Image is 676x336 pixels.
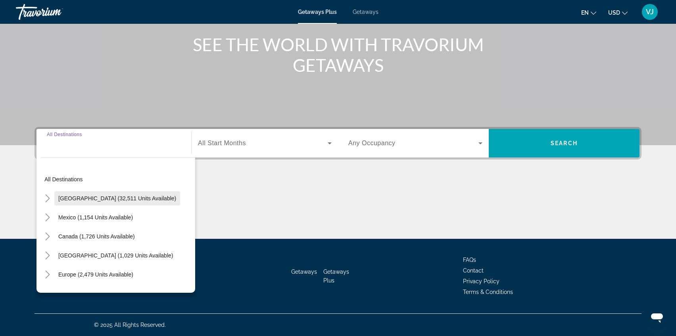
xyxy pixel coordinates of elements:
[54,210,137,225] button: Mexico (1,154 units available)
[608,7,628,18] button: Change currency
[581,10,589,16] span: en
[58,233,135,240] span: Canada (1,726 units available)
[58,252,173,259] span: [GEOGRAPHIC_DATA] (1,029 units available)
[463,289,513,295] a: Terms & Conditions
[58,271,133,278] span: Europe (2,479 units available)
[40,249,54,263] button: Toggle Caribbean & Atlantic Islands (1,029 units available)
[644,304,670,330] iframe: Button to launch messaging window
[94,322,166,328] span: © 2025 All Rights Reserved.
[40,287,54,301] button: Toggle Australia (197 units available)
[463,257,476,263] a: FAQs
[36,129,640,157] div: Search widget
[348,140,396,146] span: Any Occupancy
[640,4,660,20] button: User Menu
[646,8,654,16] span: VJ
[198,140,246,146] span: All Start Months
[40,172,195,186] button: All destinations
[463,278,499,284] a: Privacy Policy
[581,7,596,18] button: Change language
[58,195,176,202] span: [GEOGRAPHIC_DATA] (32,511 units available)
[44,176,83,182] span: All destinations
[489,129,640,157] button: Search
[54,191,180,205] button: [GEOGRAPHIC_DATA] (32,511 units available)
[189,34,487,75] h1: SEE THE WORLD WITH TRAVORIUM GETAWAYS
[47,132,82,137] span: All Destinations
[16,2,95,22] a: Travorium
[40,211,54,225] button: Toggle Mexico (1,154 units available)
[54,286,173,301] button: [GEOGRAPHIC_DATA] (197 units available)
[323,269,349,284] a: Getaways Plus
[608,10,620,16] span: USD
[40,230,54,244] button: Toggle Canada (1,726 units available)
[40,268,54,282] button: Toggle Europe (2,479 units available)
[54,229,139,244] button: Canada (1,726 units available)
[551,140,578,146] span: Search
[58,214,133,221] span: Mexico (1,154 units available)
[291,269,317,275] a: Getaways
[298,9,337,15] a: Getaways Plus
[40,192,54,205] button: Toggle United States (32,511 units available)
[54,267,137,282] button: Europe (2,479 units available)
[353,9,378,15] a: Getaways
[54,248,177,263] button: [GEOGRAPHIC_DATA] (1,029 units available)
[463,267,484,274] a: Contact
